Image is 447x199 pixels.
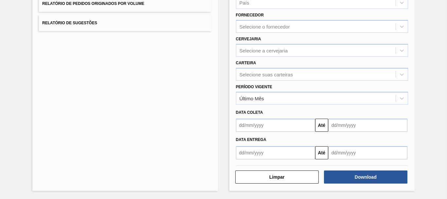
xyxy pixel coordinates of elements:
label: Fornecedor [236,13,264,17]
div: Selecione o fornecedor [240,24,290,30]
span: Data coleta [236,110,263,115]
button: Download [324,170,407,184]
label: Cervejaria [236,37,261,41]
button: Até [315,146,328,159]
label: Período Vigente [236,85,272,89]
input: dd/mm/yyyy [236,119,315,132]
div: Selecione a cervejaria [240,48,288,53]
div: Último Mês [240,95,264,101]
button: Até [315,119,328,132]
button: Relatório de Sugestões [39,15,211,31]
span: Relatório de Sugestões [42,21,97,25]
input: dd/mm/yyyy [328,146,407,159]
button: Limpar [235,170,319,184]
span: Relatório de Pedidos Originados por Volume [42,1,144,6]
div: Selecione suas carteiras [240,71,293,77]
input: dd/mm/yyyy [236,146,315,159]
span: Data entrega [236,137,266,142]
input: dd/mm/yyyy [328,119,407,132]
label: Carteira [236,61,256,65]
